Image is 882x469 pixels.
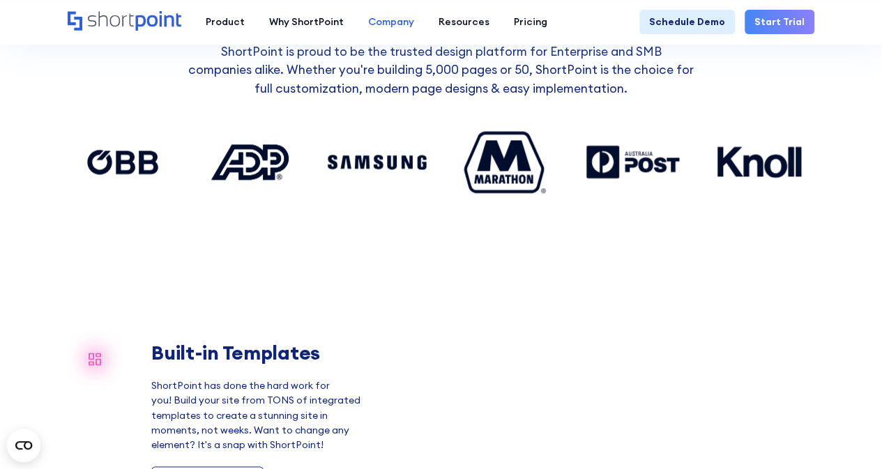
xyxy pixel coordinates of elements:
div: Product [206,15,245,29]
a: Home [68,11,181,32]
h2: Built-in Templates [151,341,367,364]
div: Resources [439,15,489,29]
a: Schedule Demo [639,10,735,34]
div: Why ShortPoint [269,15,344,29]
p: ShortPoint is proud to be the trusted design platform for Enterprise and SMB companies alike. Whe... [188,43,694,98]
button: Open CMP widget [7,429,40,462]
a: Product [193,10,257,34]
iframe: Chat Widget [812,402,882,469]
a: Company [356,10,426,34]
p: ShortPoint has done the hard work for you! Build your site from TONS of integrated templates to c... [151,378,367,452]
div: Pricing [514,15,547,29]
div: Company [368,15,414,29]
a: Why ShortPoint [257,10,356,34]
a: Pricing [501,10,559,34]
a: Start Trial [745,10,814,34]
a: Resources [426,10,501,34]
